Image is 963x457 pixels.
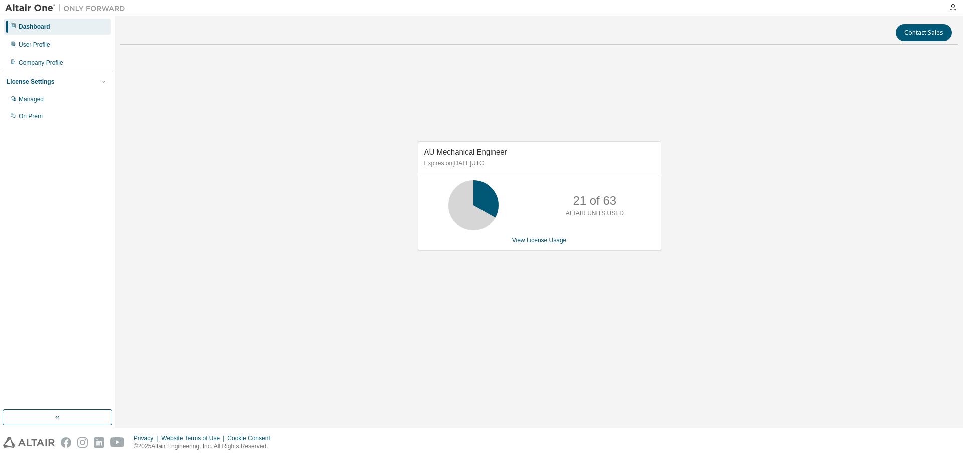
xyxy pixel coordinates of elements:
[19,95,44,103] div: Managed
[61,437,71,448] img: facebook.svg
[19,112,43,120] div: On Prem
[424,159,652,168] p: Expires on [DATE] UTC
[227,434,276,442] div: Cookie Consent
[566,209,624,218] p: ALTAIR UNITS USED
[19,59,63,67] div: Company Profile
[7,78,54,86] div: License Settings
[134,434,161,442] div: Privacy
[573,192,616,209] p: 21 of 63
[161,434,227,442] div: Website Terms of Use
[19,41,50,49] div: User Profile
[512,237,567,244] a: View License Usage
[134,442,276,451] p: © 2025 Altair Engineering, Inc. All Rights Reserved.
[94,437,104,448] img: linkedin.svg
[19,23,50,31] div: Dashboard
[3,437,55,448] img: altair_logo.svg
[5,3,130,13] img: Altair One
[110,437,125,448] img: youtube.svg
[896,24,952,41] button: Contact Sales
[77,437,88,448] img: instagram.svg
[424,147,507,156] span: AU Mechanical Engineer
